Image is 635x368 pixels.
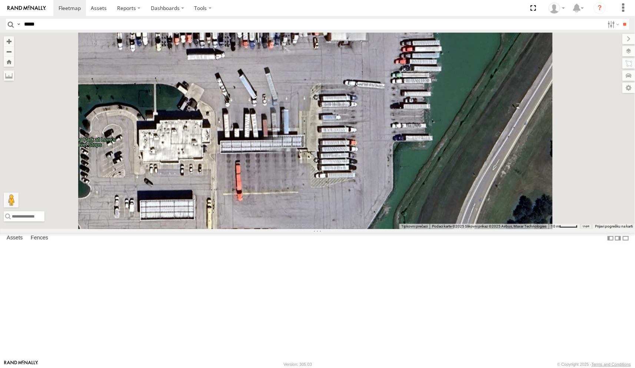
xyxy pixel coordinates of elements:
[605,19,621,30] label: Search Filter Options
[595,224,633,228] a: Prijavi pogrešku na karti
[4,193,19,208] button: Povucite Pegmana na kartu da biste otvorili Street View
[549,224,580,229] button: Mjerilo karte: 10 m naprema 45 piksela
[622,233,629,243] label: Hide Summary Table
[592,362,631,367] a: Terms and Conditions
[432,224,546,228] span: Podaci karte ©2025 Slikovni prikaz ©2025 Airbus, Maxar Technologies
[583,225,589,228] a: Uvjeti
[557,362,631,367] div: © Copyright 2025 -
[4,57,14,67] button: Zoom Home
[614,233,622,243] label: Dock Summary Table to the Right
[27,233,52,243] label: Fences
[607,233,614,243] label: Dock Summary Table to the Left
[16,19,21,30] label: Search Query
[4,361,38,368] a: Visit our Website
[4,36,14,46] button: Zoom in
[551,224,559,228] span: 10 m
[4,46,14,57] button: Zoom out
[594,2,606,14] i: ?
[546,3,568,14] div: Miky Transport
[401,224,428,229] button: Tipkovni prečaci
[7,6,46,11] img: rand-logo.svg
[4,70,14,81] label: Measure
[3,233,26,243] label: Assets
[284,362,312,367] div: Version: 305.03
[622,83,635,93] label: Map Settings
